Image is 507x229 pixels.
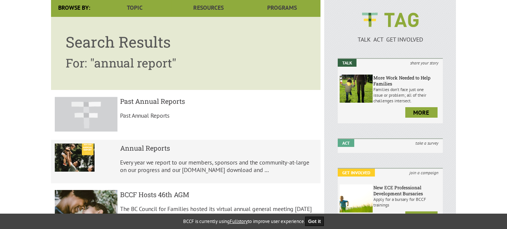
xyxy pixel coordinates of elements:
[55,144,95,172] img: result.title
[338,139,354,147] em: Act
[411,139,443,147] i: take a survey
[120,159,317,174] p: Every year we report to our members, sponsors and the community-at-large on our progress and our ...
[66,55,305,71] h2: For: "annual report"
[406,59,443,67] i: share your story
[66,32,305,52] h1: Search Results
[338,36,443,43] p: TALK ACT GET INVOLVED
[120,205,317,220] p: The BC Council for Families hosted its virtual annual general meeting [DATE][DATE]. The BCCF’s 46...
[373,87,441,103] p: Families don’t face just one issue or problem; all of their challenges intersect.
[405,211,438,222] a: more
[373,196,441,208] p: Apply for a bursary for BCCF trainings
[373,184,441,196] h6: New ECE Professional Development Bursaries
[120,144,317,153] h5: Annual Reports
[357,6,424,34] img: BCCF's TAG Logo
[51,93,320,137] a: result.title Past Annual Reports Past Annual Reports
[338,169,375,177] em: Get Involved
[120,112,317,119] p: Past Annual Reports
[305,217,324,226] button: Got it
[338,28,443,43] a: TALK ACT GET INVOLVED
[230,218,248,225] a: Fullstory
[405,107,438,118] a: more
[120,190,317,199] h5: BCCF Hosts 46th AGM
[338,59,357,67] em: Talk
[51,140,320,183] a: result.title Annual Reports Every year we report to our members, sponsors and the community-at-la...
[120,97,317,106] h5: Past Annual Reports
[373,75,441,87] h6: More Work Needed to Help Families
[405,169,443,177] i: join a campaign
[55,97,118,132] img: result.title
